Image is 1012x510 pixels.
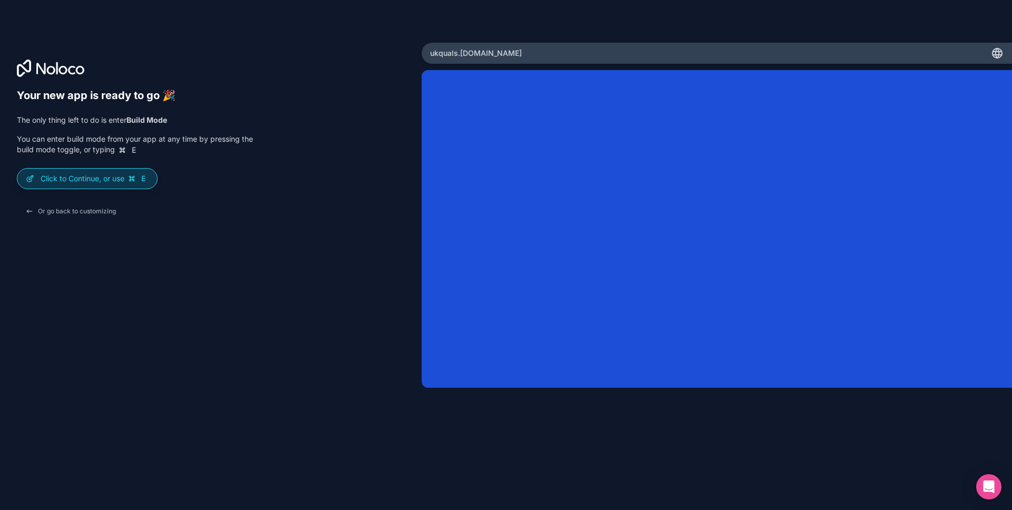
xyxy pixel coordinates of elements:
[41,173,149,184] p: Click to Continue, or use
[17,89,253,102] h6: Your new app is ready to go 🎉
[430,48,522,58] span: ukquals .[DOMAIN_NAME]
[17,134,253,155] p: You can enter build mode from your app at any time by pressing the build mode toggle, or typing
[17,202,124,221] button: Or go back to customizing
[130,146,138,154] span: E
[17,115,253,125] p: The only thing left to do is enter
[976,474,1001,499] div: Open Intercom Messenger
[126,115,167,124] strong: Build Mode
[422,70,1012,388] iframe: App Preview
[139,174,148,183] span: E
